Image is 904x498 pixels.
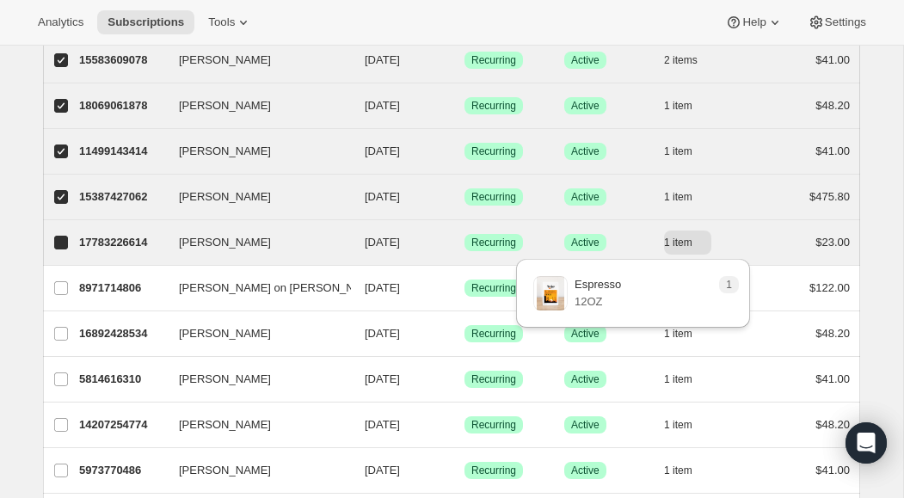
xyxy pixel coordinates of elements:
[571,144,600,158] span: Active
[815,372,850,385] span: $41.00
[571,190,600,204] span: Active
[726,278,732,292] span: 1
[169,457,341,484] button: [PERSON_NAME]
[571,372,600,386] span: Active
[664,372,692,386] span: 1 item
[664,367,711,391] button: 1 item
[365,464,400,476] span: [DATE]
[208,15,235,29] span: Tools
[809,190,850,203] span: $475.80
[79,52,165,69] p: 15583609078
[38,15,83,29] span: Analytics
[79,231,850,255] div: 17783226614[PERSON_NAME][DATE]SuccessRecurringSuccessActive1 item$23.00
[108,15,184,29] span: Subscriptions
[169,320,341,347] button: [PERSON_NAME]
[365,53,400,66] span: [DATE]
[471,99,516,113] span: Recurring
[179,143,271,160] span: [PERSON_NAME]
[79,97,165,114] p: 18069061878
[809,281,850,294] span: $122.00
[79,371,165,388] p: 5814616310
[664,139,711,163] button: 1 item
[169,411,341,439] button: [PERSON_NAME]
[79,462,165,479] p: 5973770486
[575,276,621,293] p: Espresso
[742,15,766,29] span: Help
[365,418,400,431] span: [DATE]
[179,371,271,388] span: [PERSON_NAME]
[664,48,716,72] button: 2 items
[471,418,516,432] span: Recurring
[169,46,341,74] button: [PERSON_NAME]
[365,327,400,340] span: [DATE]
[365,372,400,385] span: [DATE]
[471,372,516,386] span: Recurring
[179,416,271,433] span: [PERSON_NAME]
[198,10,262,34] button: Tools
[179,97,271,114] span: [PERSON_NAME]
[815,144,850,157] span: $41.00
[664,144,692,158] span: 1 item
[97,10,194,34] button: Subscriptions
[79,458,850,483] div: 5973770486[PERSON_NAME][DATE]SuccessRecurringSuccessActive1 item$41.00
[79,367,850,391] div: 5814616310[PERSON_NAME][DATE]SuccessRecurringSuccessActive1 item$41.00
[365,236,400,249] span: [DATE]
[664,231,711,255] button: 1 item
[846,422,887,464] div: Open Intercom Messenger
[664,236,692,249] span: 1 item
[815,236,850,249] span: $23.00
[471,53,516,67] span: Recurring
[179,234,271,251] span: [PERSON_NAME]
[815,464,850,476] span: $41.00
[664,185,711,209] button: 1 item
[825,15,866,29] span: Settings
[365,144,400,157] span: [DATE]
[179,280,382,297] span: [PERSON_NAME] on [PERSON_NAME]
[169,274,341,302] button: [PERSON_NAME] on [PERSON_NAME]
[575,293,621,310] p: 12OZ
[571,418,600,432] span: Active
[79,139,850,163] div: 11499143414[PERSON_NAME][DATE]SuccessRecurringSuccessActive1 item$41.00
[79,234,165,251] p: 17783226614
[815,53,850,66] span: $41.00
[169,366,341,393] button: [PERSON_NAME]
[79,143,165,160] p: 11499143414
[169,183,341,211] button: [PERSON_NAME]
[571,464,600,477] span: Active
[571,99,600,113] span: Active
[79,188,165,206] p: 15387427062
[169,138,341,165] button: [PERSON_NAME]
[79,322,850,346] div: 16892428534[PERSON_NAME][DATE]SuccessRecurringSuccessActive1 item$48.20
[79,94,850,118] div: 18069061878[PERSON_NAME][DATE]SuccessRecurringSuccessActive1 item$48.20
[79,413,850,437] div: 14207254774[PERSON_NAME][DATE]SuccessRecurringSuccessActive1 item$48.20
[471,144,516,158] span: Recurring
[79,48,850,72] div: 15583609078[PERSON_NAME][DATE]SuccessRecurringSuccessActive2 items$41.00
[365,190,400,203] span: [DATE]
[471,236,516,249] span: Recurring
[664,94,711,118] button: 1 item
[79,325,165,342] p: 16892428534
[664,464,692,477] span: 1 item
[664,99,692,113] span: 1 item
[471,281,516,295] span: Recurring
[571,236,600,249] span: Active
[179,52,271,69] span: [PERSON_NAME]
[471,190,516,204] span: Recurring
[664,458,711,483] button: 1 item
[169,229,341,256] button: [PERSON_NAME]
[365,281,400,294] span: [DATE]
[715,10,793,34] button: Help
[815,327,850,340] span: $48.20
[79,280,165,297] p: 8971714806
[79,185,850,209] div: 15387427062[PERSON_NAME][DATE]SuccessRecurringSuccessActive1 item$475.80
[79,276,850,300] div: 8971714806[PERSON_NAME] on [PERSON_NAME][DATE]SuccessRecurringSuccessActive2 items$122.00
[365,99,400,112] span: [DATE]
[79,416,165,433] p: 14207254774
[664,53,698,67] span: 2 items
[571,53,600,67] span: Active
[664,413,711,437] button: 1 item
[179,462,271,479] span: [PERSON_NAME]
[471,464,516,477] span: Recurring
[664,190,692,204] span: 1 item
[179,325,271,342] span: [PERSON_NAME]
